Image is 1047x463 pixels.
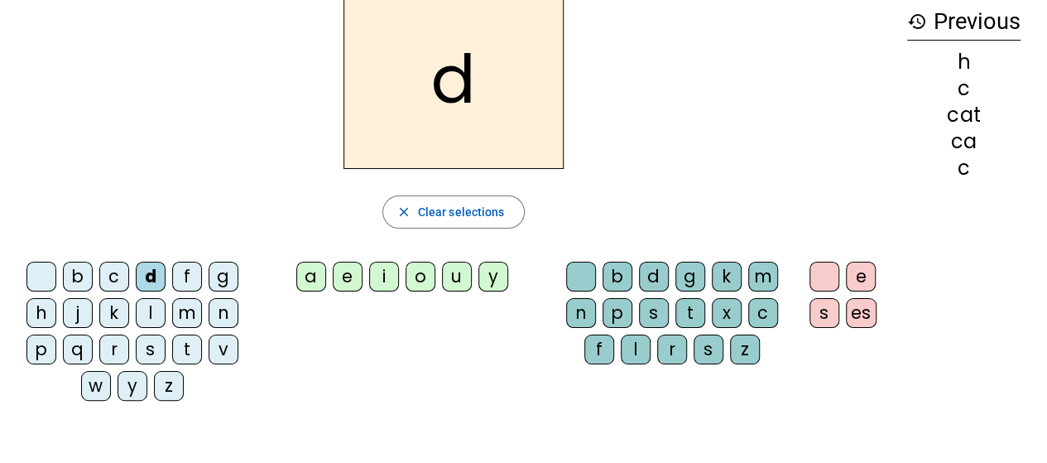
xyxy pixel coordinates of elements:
div: d [639,262,669,292]
div: e [846,262,876,292]
div: d [136,262,166,292]
div: r [657,335,687,364]
div: b [603,262,632,292]
div: o [406,262,435,292]
h3: Previous [907,3,1021,41]
div: k [99,298,129,328]
mat-icon: close [396,205,411,219]
div: s [136,335,166,364]
div: w [81,371,111,401]
div: n [566,298,596,328]
div: m [172,298,202,328]
div: f [584,335,614,364]
div: x [712,298,742,328]
div: l [136,298,166,328]
div: s [639,298,669,328]
div: ca [907,132,1021,152]
div: e [333,262,363,292]
span: Clear selections [418,202,505,222]
div: c [99,262,129,292]
div: c [748,298,778,328]
div: b [63,262,93,292]
div: g [209,262,238,292]
div: z [154,371,184,401]
div: y [478,262,508,292]
div: f [172,262,202,292]
div: cat [907,105,1021,125]
div: h [907,52,1021,72]
div: g [675,262,705,292]
div: s [694,335,723,364]
div: m [748,262,778,292]
div: c [907,79,1021,99]
div: t [675,298,705,328]
div: es [846,298,877,328]
button: Clear selections [382,195,526,229]
div: z [730,335,760,364]
div: h [26,298,56,328]
div: k [712,262,742,292]
div: p [26,335,56,364]
div: q [63,335,93,364]
div: l [621,335,651,364]
div: i [369,262,399,292]
div: y [118,371,147,401]
div: u [442,262,472,292]
div: c [907,158,1021,178]
div: n [209,298,238,328]
div: p [603,298,632,328]
div: s [809,298,839,328]
div: j [63,298,93,328]
mat-icon: history [907,12,927,31]
div: r [99,335,129,364]
div: v [209,335,238,364]
div: a [296,262,326,292]
div: t [172,335,202,364]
